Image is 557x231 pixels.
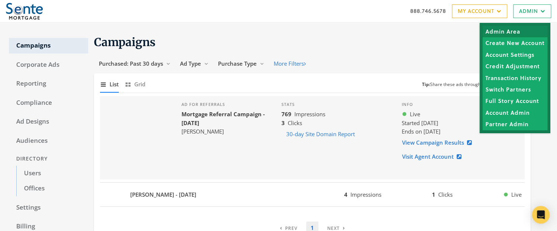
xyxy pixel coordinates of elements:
b: Tip: [422,81,430,87]
div: Started [DATE] [402,119,507,127]
b: 3 [281,119,285,127]
b: Mortgage Referral Campaign - [DATE] [181,110,264,126]
a: Visit Agent Account [402,150,466,163]
span: Live [511,190,522,199]
a: Account Admin [482,107,547,118]
div: Directory [9,152,88,166]
span: Campaigns [94,35,156,49]
span: List [110,80,119,89]
a: Credit Adjustment [482,61,547,72]
h4: Ad for referrals [181,102,269,107]
span: Purchased: Past 30 days [99,60,163,67]
a: My Account [452,4,507,18]
img: Adwerx [6,3,43,20]
h4: Stats [281,102,390,107]
div: Open Intercom Messenger [532,206,550,224]
a: Account Settings [482,49,547,60]
a: Admin [513,4,551,18]
a: Audiences [9,133,88,149]
a: Settings [9,200,88,216]
a: Campaigns [9,38,88,54]
b: 769 [281,110,291,118]
small: Share these ads through a CSV. [422,81,495,88]
b: 1 [432,191,435,198]
span: Impressions [350,191,381,198]
a: 888.746.5678 [410,7,446,15]
span: Purchase Type [218,60,257,67]
a: View Campaign Results [402,136,477,149]
a: Offices [16,181,88,196]
a: Full Story Account [482,95,547,107]
span: Ends on [DATE] [402,128,440,135]
a: Partner Admin [482,118,547,130]
a: Ad Designs [9,114,88,130]
a: Corporate Ads [9,57,88,73]
button: Ad Type [175,57,213,70]
b: [PERSON_NAME] - [DATE] [130,190,196,199]
button: 30-day Site Domain Report [281,127,360,141]
h4: Info [402,102,507,107]
a: Compliance [9,95,88,111]
a: Admin Area [482,26,547,37]
button: Grid [125,76,145,92]
button: More Filters [269,57,311,70]
a: Switch Partners [482,83,547,95]
button: Purchase Type [213,57,269,70]
span: Impressions [294,110,325,118]
span: Live [410,110,420,118]
span: Clicks [438,191,453,198]
button: Purchased: Past 30 days [94,57,175,70]
b: 4 [344,191,347,198]
button: List [100,76,119,92]
span: Grid [134,80,145,89]
div: [PERSON_NAME] [181,127,269,136]
button: [PERSON_NAME] - [DATE]4Impressions1ClicksLive [100,186,525,203]
a: Create New Account [482,37,547,49]
a: Reporting [9,76,88,92]
a: Users [16,166,88,181]
span: Clicks [288,119,302,127]
span: Ad Type [180,60,201,67]
a: Transaction History [482,72,547,83]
